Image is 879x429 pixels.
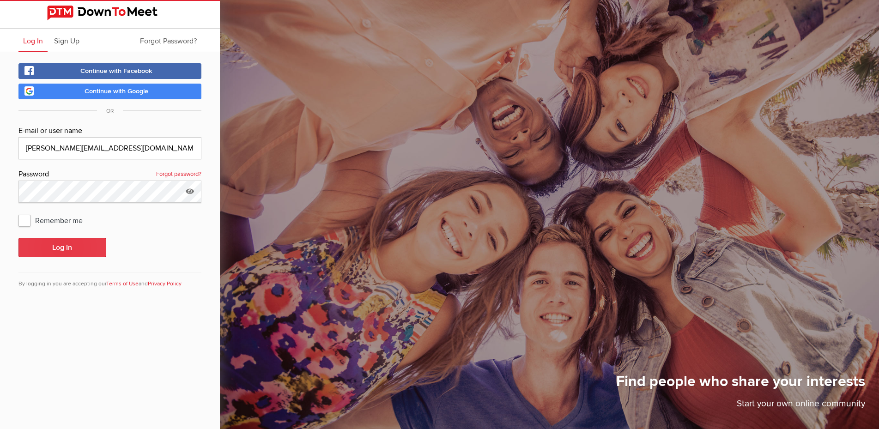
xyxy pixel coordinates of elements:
[18,125,201,137] div: E-mail or user name
[156,169,201,181] a: Forgot password?
[140,36,197,46] span: Forgot Password?
[47,6,173,20] img: DownToMeet
[23,36,43,46] span: Log In
[106,280,139,287] a: Terms of Use
[97,108,123,115] span: OR
[80,67,152,75] span: Continue with Facebook
[18,84,201,99] a: Continue with Google
[18,169,201,181] div: Password
[18,137,201,159] input: Email@address.com
[18,238,106,257] button: Log In
[18,212,92,229] span: Remember me
[616,397,865,415] p: Start your own online community
[616,372,865,397] h1: Find people who share your interests
[49,29,84,52] a: Sign Up
[18,63,201,79] a: Continue with Facebook
[54,36,79,46] span: Sign Up
[135,29,201,52] a: Forgot Password?
[148,280,182,287] a: Privacy Policy
[18,29,48,52] a: Log In
[18,272,201,288] div: By logging in you are accepting our and
[85,87,148,95] span: Continue with Google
